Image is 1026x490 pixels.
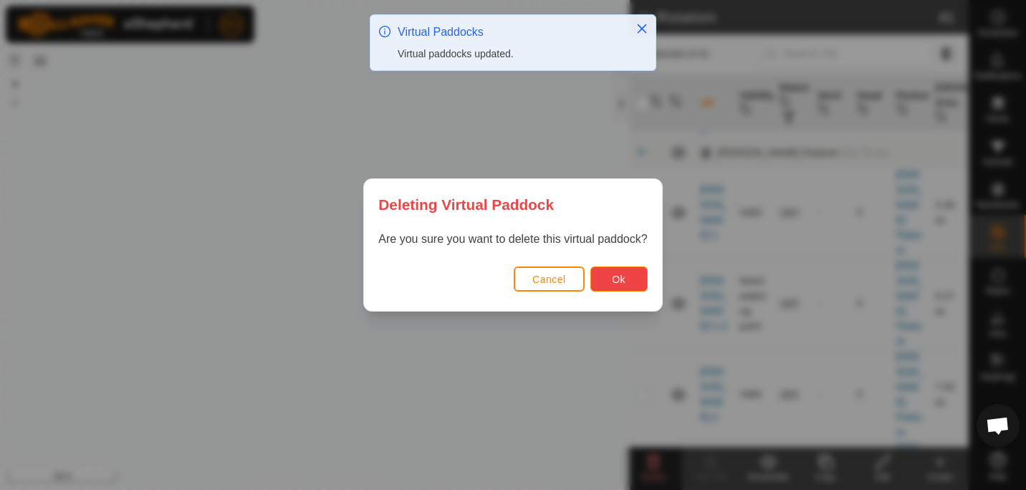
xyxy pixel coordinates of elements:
button: Cancel [514,266,585,292]
span: Cancel [532,274,566,285]
span: Ok [612,274,625,285]
button: Ok [590,266,648,292]
div: Virtual Paddocks [398,24,621,41]
p: Are you sure you want to delete this virtual paddock? [378,231,647,248]
div: Open chat [977,404,1020,447]
span: Deleting Virtual Paddock [378,193,554,216]
button: Close [632,19,652,39]
div: Virtual paddocks updated. [398,47,621,62]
